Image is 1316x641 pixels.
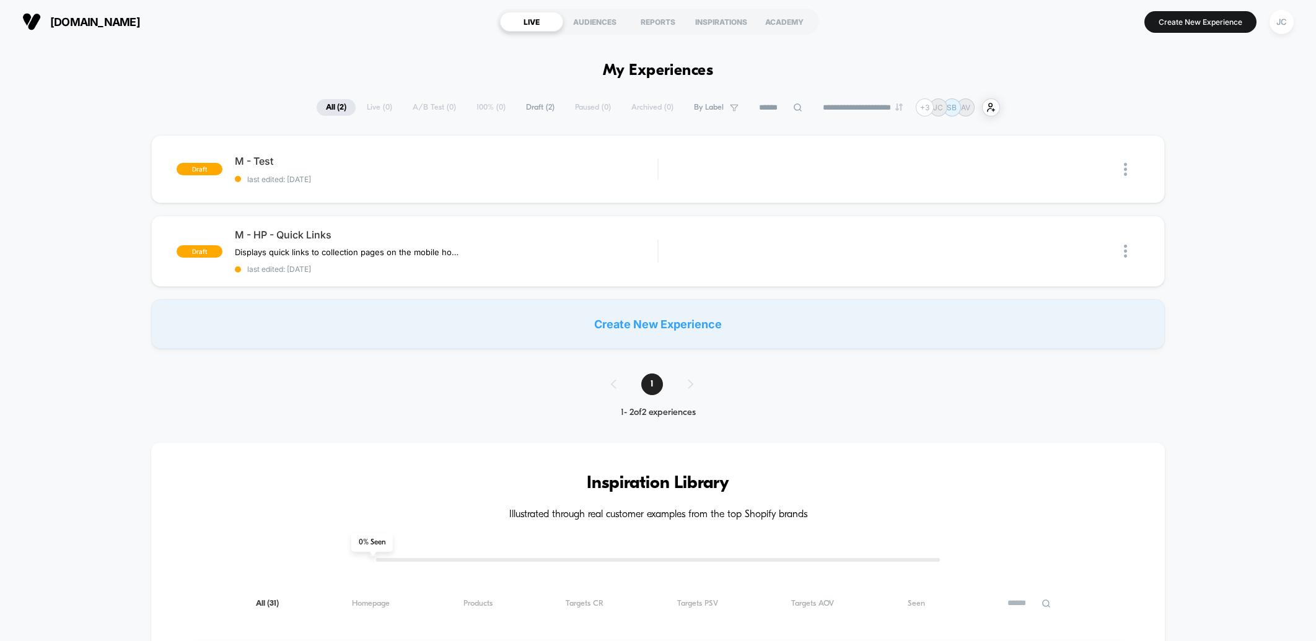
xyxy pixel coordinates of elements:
[563,12,626,32] div: AUDIENCES
[317,99,356,116] span: All ( 2 )
[916,98,934,116] div: + 3
[188,509,1127,521] h4: Illustrated through real customer examples from the top Shopify brands
[895,103,903,111] img: end
[603,62,714,80] h1: My Experiences
[151,299,1164,349] div: Create New Experience
[352,599,390,608] span: Homepage
[235,175,657,184] span: last edited: [DATE]
[753,12,816,32] div: ACADEMY
[961,103,970,112] p: AV
[641,373,663,395] span: 1
[599,408,718,418] div: 1 - 2 of 2 experiences
[235,155,657,167] span: M - Test
[22,12,41,31] img: Visually logo
[351,533,393,552] span: 0 % Seen
[677,599,718,608] span: Targets PSV
[235,229,657,241] span: M - HP - Quick Links
[694,103,724,112] span: By Label
[235,264,657,274] span: last edited: [DATE]
[177,245,222,258] span: draft
[566,599,603,608] span: Targets CR
[50,15,140,28] span: [DOMAIN_NAME]
[947,103,957,112] p: SB
[626,12,690,32] div: REPORTS
[933,103,943,112] p: JC
[517,99,564,116] span: Draft ( 2 )
[500,12,563,32] div: LIVE
[1124,245,1127,258] img: close
[1124,163,1127,176] img: close
[908,599,925,608] span: Seen
[1270,10,1294,34] div: JC
[177,163,222,175] span: draft
[1266,9,1297,35] button: JC
[791,599,834,608] span: Targets AOV
[256,599,279,608] span: All
[1144,11,1257,33] button: Create New Experience
[690,12,753,32] div: INSPIRATIONS
[235,247,465,257] span: Displays quick links to collection pages on the mobile homepage.
[19,12,144,32] button: [DOMAIN_NAME]
[463,599,493,608] span: Products
[267,600,279,608] span: ( 31 )
[188,474,1127,494] h3: Inspiration Library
